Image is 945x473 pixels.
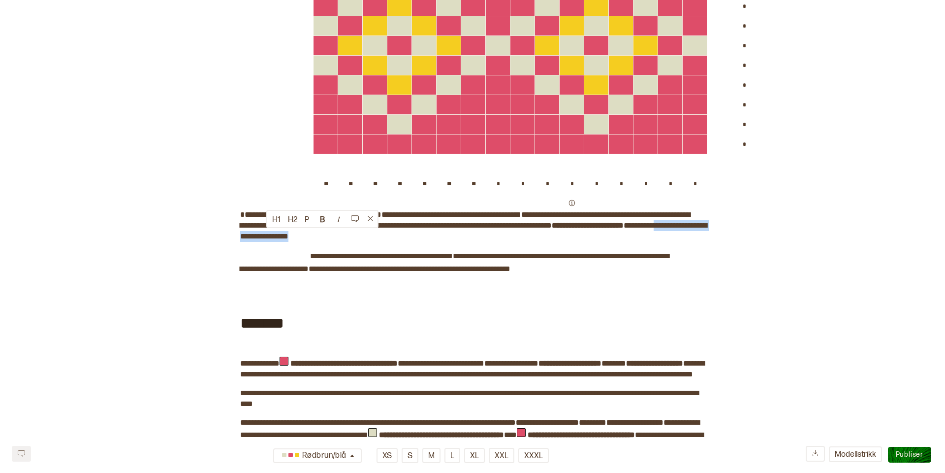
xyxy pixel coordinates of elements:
button: S [402,448,418,463]
button: XXXL [518,448,549,463]
button: M [422,448,441,463]
button: Modellstrikk [829,446,882,462]
button: Rødbrun/blå [273,448,362,463]
button: Publiser [888,447,931,463]
span: Publiser [896,450,923,459]
button: XL [464,448,485,463]
button: P [299,211,315,227]
button: XS [377,448,398,463]
button: I [330,211,346,227]
button: H2 [283,211,299,227]
button: XXL [489,448,514,463]
div: Rødbrun/blå [279,448,348,464]
button: L [444,448,460,463]
img: A chat bubble [351,214,359,222]
button: H1 [267,211,283,227]
button: B [315,211,330,227]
